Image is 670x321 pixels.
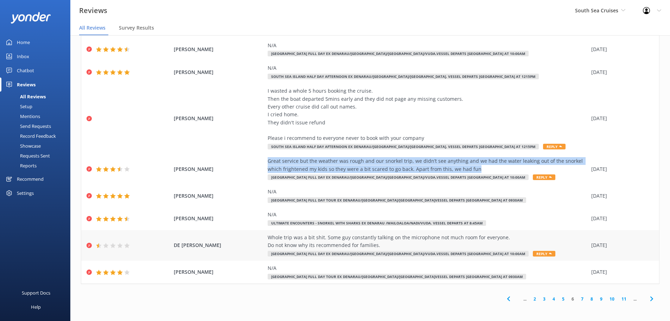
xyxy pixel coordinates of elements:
[4,151,70,161] a: Requests Sent
[591,192,650,200] div: [DATE]
[4,141,41,151] div: Showcase
[11,12,51,24] img: yonder-white-logo.png
[268,74,539,79] span: South Sea Island Half Day Afternoon ex Denarau/[GEOGRAPHIC_DATA]/[GEOGRAPHIC_DATA]. Vessel Depart...
[268,197,526,203] span: [GEOGRAPHIC_DATA] Full Day Tour ex Denarau/[GEOGRAPHIC_DATA]/[GEOGRAPHIC_DATA]Vessel departs [GEO...
[533,174,555,180] span: Reply
[174,192,264,200] span: [PERSON_NAME]
[268,64,588,72] div: N/A
[606,296,618,302] a: 10
[568,296,578,302] a: 6
[530,296,540,302] a: 2
[268,174,529,180] span: [GEOGRAPHIC_DATA] Full Day ex Denarau/[GEOGRAPHIC_DATA]/[GEOGRAPHIC_DATA]/Vuda.Vessel departs [GE...
[4,111,40,121] div: Mentions
[4,101,32,111] div: Setup
[4,101,70,111] a: Setup
[174,45,264,53] span: [PERSON_NAME]
[533,251,555,257] span: Reply
[591,241,650,249] div: [DATE]
[4,161,70,171] a: Reports
[4,131,70,141] a: Record Feedback
[549,296,559,302] a: 4
[268,274,526,279] span: [GEOGRAPHIC_DATA] Full Day Tour ex Denarau/[GEOGRAPHIC_DATA]/[GEOGRAPHIC_DATA]Vessel departs [GEO...
[578,296,587,302] a: 7
[174,68,264,76] span: [PERSON_NAME]
[630,296,640,302] span: ...
[591,115,650,122] div: [DATE]
[596,296,606,302] a: 9
[591,215,650,222] div: [DATE]
[559,296,568,302] a: 5
[268,264,588,272] div: N/A
[591,68,650,76] div: [DATE]
[4,131,56,141] div: Record Feedback
[4,121,70,131] a: Send Requests
[174,115,264,122] span: [PERSON_NAME]
[31,300,41,314] div: Help
[268,211,588,218] div: N/A
[591,45,650,53] div: [DATE]
[174,165,264,173] span: [PERSON_NAME]
[174,241,264,249] span: DE [PERSON_NAME]
[268,87,588,142] div: I wasted a whole 5 hours booking the cruise. Then the boat departed 5mins early and they did not ...
[591,268,650,276] div: [DATE]
[4,111,70,121] a: Mentions
[17,186,34,200] div: Settings
[268,157,588,173] div: Great service but the weather was rough and our snorkel trip, we didn’t see anything and we had t...
[520,296,530,302] span: ...
[79,24,106,31] span: All Reviews
[268,220,486,226] span: Ultimate Encounters - Snorkel with Sharks ex Denarau /Wailoaloa/Nadi/Vuda. Vessel Departs at 8:45am
[119,24,154,31] span: Survey Results
[4,161,37,171] div: Reports
[17,78,36,92] div: Reviews
[79,5,107,16] h3: Reviews
[4,151,50,161] div: Requests Sent
[22,286,50,300] div: Support Docs
[17,49,29,63] div: Inbox
[174,215,264,222] span: [PERSON_NAME]
[4,121,51,131] div: Send Requests
[268,51,529,56] span: [GEOGRAPHIC_DATA] Full Day ex Denarau/[GEOGRAPHIC_DATA]/[GEOGRAPHIC_DATA]/Vuda.Vessel departs [GE...
[268,251,529,257] span: [GEOGRAPHIC_DATA] Full Day ex Denarau/[GEOGRAPHIC_DATA]/[GEOGRAPHIC_DATA]/Vuda.Vessel departs [GE...
[618,296,630,302] a: 11
[268,144,539,149] span: South Sea Island Half Day Afternoon ex Denarau/[GEOGRAPHIC_DATA]/[GEOGRAPHIC_DATA]. Vessel Depart...
[17,63,34,78] div: Chatbot
[587,296,596,302] a: 8
[4,92,46,101] div: All Reviews
[543,144,566,149] span: Reply
[575,7,618,14] span: South Sea Cruises
[268,188,588,196] div: N/A
[4,92,70,101] a: All Reviews
[540,296,549,302] a: 3
[268,234,588,249] div: Whole trip was a bit shit. Some guy constantly talking on the microphone not much room for everyo...
[17,35,30,49] div: Home
[268,42,588,49] div: N/A
[4,141,70,151] a: Showcase
[591,165,650,173] div: [DATE]
[174,268,264,276] span: [PERSON_NAME]
[17,172,44,186] div: Recommend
